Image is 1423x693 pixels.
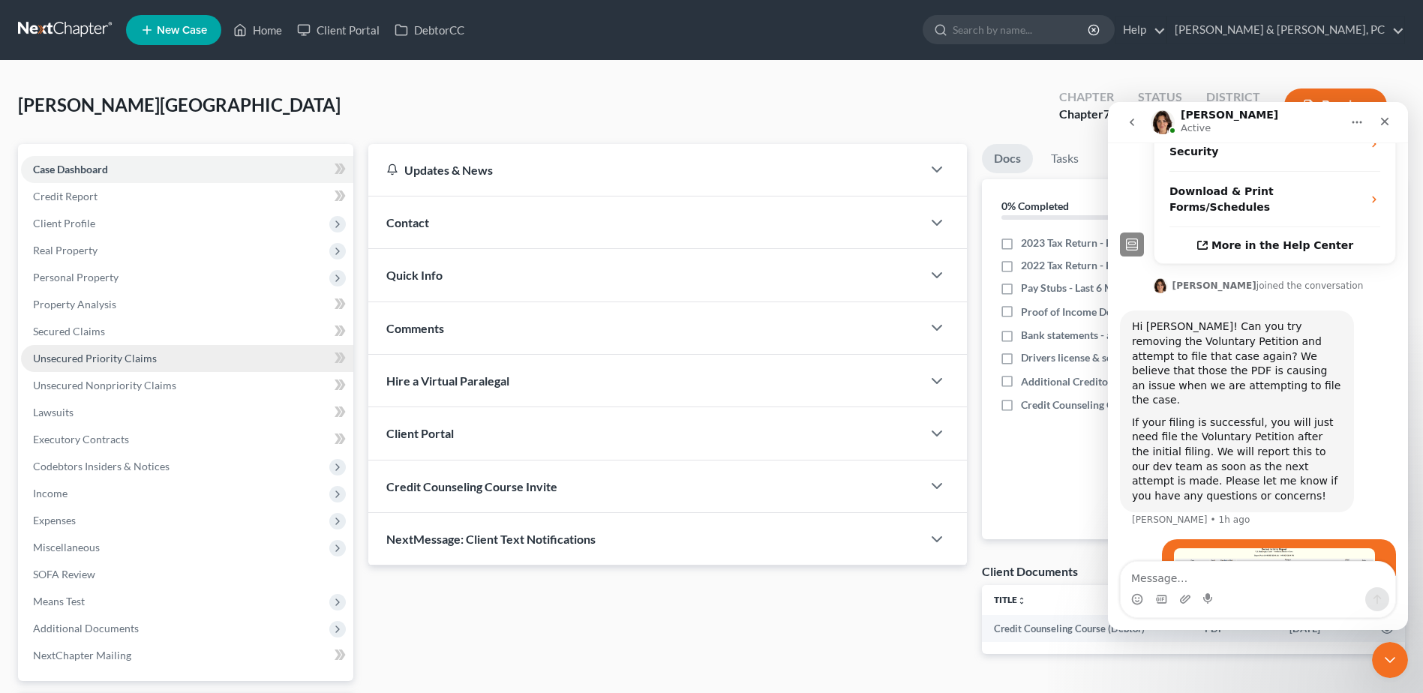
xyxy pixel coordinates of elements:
[1167,16,1404,43] a: [PERSON_NAME] & [PERSON_NAME], PC
[21,426,353,453] a: Executory Contracts
[1021,235,1187,250] span: 2023 Tax Return - Federal and State
[994,594,1026,605] a: Titleunfold_more
[157,25,207,36] span: New Case
[1017,596,1026,605] i: unfold_more
[33,541,100,553] span: Miscellaneous
[33,217,95,229] span: Client Profile
[104,137,245,150] span: More in the Help Center
[386,532,596,546] span: NextMessage: Client Text Notifications
[290,16,387,43] a: Client Portal
[386,321,444,335] span: Comments
[18,94,341,115] span: [PERSON_NAME][GEOGRAPHIC_DATA]
[386,268,443,282] span: Quick Info
[33,649,131,661] span: NextChapter Mailing
[386,373,509,388] span: Hire a Virtual Paralegal
[33,460,170,472] span: Codebtors Insiders & Notices
[1138,88,1182,106] div: Status
[386,426,454,440] span: Client Portal
[33,298,116,310] span: Property Analysis
[47,14,287,70] div: Form 121 Statement of Social Security
[1103,106,1110,121] span: 7
[1108,102,1408,630] iframe: Intercom live chat
[386,479,557,493] span: Credit Counseling Course Invite
[33,163,108,175] span: Case Dashboard
[21,399,353,426] a: Lawsuits
[33,433,129,445] span: Executory Contracts
[1021,280,1140,295] span: Pay Stubs - Last 6 Months
[71,491,83,503] button: Upload attachment
[24,313,234,402] div: If your filing is successful, you will just need file the Voluntary Petition after the initial fi...
[1021,374,1217,389] span: Additional Creditors (not on credit report)
[47,125,287,162] a: More in the Help Center
[33,271,119,283] span: Personal Property
[1115,16,1166,43] a: Help
[21,291,353,318] a: Property Analysis
[982,563,1078,579] div: Client Documents
[1206,88,1260,106] div: District
[33,244,98,256] span: Real Property
[33,325,105,337] span: Secured Claims
[953,16,1090,43] input: Search by name...
[33,406,74,418] span: Lawsuits
[45,176,60,191] img: Profile image for Emma
[21,561,353,588] a: SOFA Review
[21,372,353,399] a: Unsecured Nonpriority Claims
[1059,106,1114,123] div: Chapter
[1372,642,1408,678] iframe: Intercom live chat
[21,156,353,183] a: Case Dashboard
[33,379,176,391] span: Unsecured Nonpriority Claims
[1021,397,1155,412] span: Credit Counseling Certificate
[47,70,287,125] div: Download & Print Forms/Schedules
[1284,88,1387,122] button: Preview
[1021,258,1187,273] span: 2022 Tax Return - Federal and State
[33,487,68,499] span: Income
[1097,144,1156,173] a: Events
[21,183,353,210] a: Credit Report
[1001,199,1069,212] strong: 0% Completed
[13,460,287,485] textarea: Message…
[33,622,139,634] span: Additional Documents
[12,437,288,566] div: Lauren says…
[387,16,472,43] a: DebtorCC
[33,190,98,202] span: Credit Report
[24,413,142,422] div: [PERSON_NAME] • 1h ago
[65,178,149,189] b: [PERSON_NAME]
[21,642,353,669] a: NextChapter Mailing
[65,177,256,190] div: joined the conversation
[23,491,35,503] button: Emoji picker
[386,162,904,178] div: Updates & News
[33,595,85,607] span: Means Test
[95,491,107,503] button: Start recording
[33,352,157,364] span: Unsecured Priority Claims
[386,215,429,229] span: Contact
[12,208,288,437] div: Emma says…
[1059,88,1114,106] div: Chapter
[12,130,36,154] img: Profile image for Operator
[24,217,234,306] div: Hi [PERSON_NAME]! Can you try removing the Voluntary Petition and attempt to file that case again...
[21,318,353,345] a: Secured Claims
[12,208,246,410] div: Hi [PERSON_NAME]! Can you try removing the Voluntary Petition and attempt to file that case again...
[62,83,166,111] strong: Download & Print Forms/Schedules
[257,485,281,509] button: Send a message…
[982,144,1033,173] a: Docs
[982,615,1193,642] td: Credit Counseling Course (Debtor)
[1021,304,1250,319] span: Proof of Income Documents -other then paystubs
[1021,350,1192,365] span: Drivers license & social security card
[33,514,76,526] span: Expenses
[33,568,95,580] span: SOFA Review
[47,491,59,503] button: Gif picker
[12,174,288,208] div: Emma says…
[1021,328,1162,343] span: Bank statements - all accounts
[21,345,353,372] a: Unsecured Priority Claims
[1039,144,1091,173] a: Tasks
[226,16,290,43] a: Home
